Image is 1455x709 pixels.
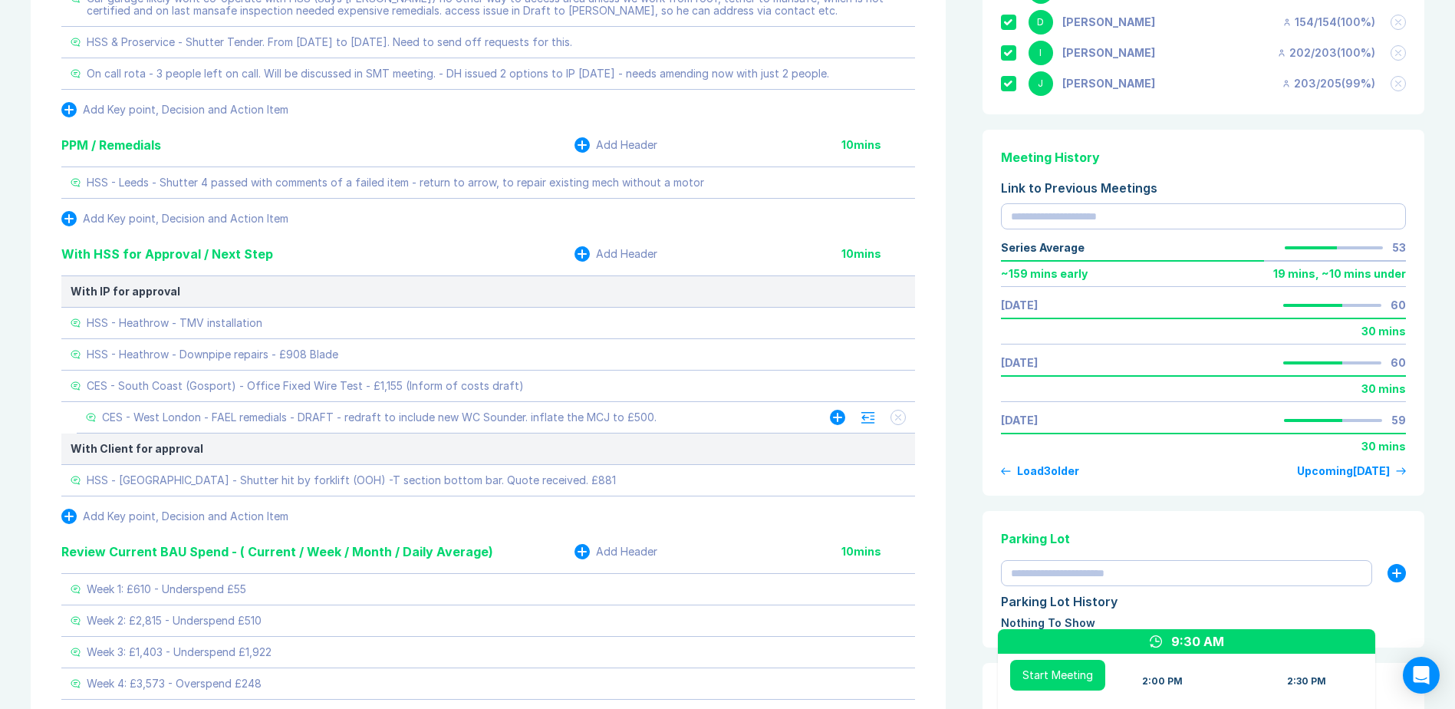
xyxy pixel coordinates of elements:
div: 30 mins [1361,383,1406,395]
div: HSS - [GEOGRAPHIC_DATA] - Shutter hit by forklift (OOH) -T section bottom bar. Quote received. £881 [87,474,616,486]
div: With IP for approval [71,285,906,298]
div: David Hayter [1062,16,1155,28]
div: 19 mins , ~ 10 mins under [1273,268,1406,280]
div: Series Average [1001,242,1085,254]
button: Load3older [1001,465,1079,477]
div: Meeting History [1001,148,1406,167]
div: HSS & Proservice - Shutter Tender. From [DATE] to [DATE]. Need to send off requests for this. [87,36,572,48]
div: Link to Previous Meetings [1001,179,1406,197]
div: J [1029,71,1053,96]
div: Add Key point, Decision and Action Item [83,213,288,225]
div: With Client for approval [71,443,906,455]
div: Parking Lot [1001,529,1406,548]
div: Review Current BAU Spend - ( Current / Week / Month / Daily Average) [61,542,493,561]
div: D [1029,10,1053,35]
button: Add Header [574,246,657,262]
button: Add Key point, Decision and Action Item [61,211,288,226]
div: 154 / 154 ( 100 %) [1282,16,1375,28]
div: Week 1: £610 - Underspend £55 [87,583,246,595]
button: Add Header [574,544,657,559]
div: Jonny Welbourn [1062,77,1155,90]
div: 59 [1391,414,1406,427]
div: 30 mins [1361,325,1406,338]
button: Add Key point, Decision and Action Item [61,102,288,117]
div: CES - West London - FAEL remedials - DRAFT - redraft to include new WC Sounder. inflate the MCJ t... [102,411,657,424]
div: Add Key point, Decision and Action Item [83,104,288,116]
div: Week 4: £3,573 - Overspend £248 [87,678,262,690]
div: PPM / Remedials [61,136,161,154]
div: Iain Parnell [1062,47,1155,59]
button: Add Header [574,137,657,153]
a: [DATE] [1001,414,1038,427]
div: 60 [1391,299,1406,312]
div: Load 3 older [1017,465,1079,477]
div: I [1029,41,1053,65]
div: Nothing To Show [1001,617,1406,629]
div: 60 [1391,357,1406,369]
div: Week 3: £1,403 - Underspend £1,922 [87,646,272,658]
div: ~ 159 mins early [1001,268,1088,280]
div: 9:30 AM [1171,632,1224,651]
div: Add Key point, Decision and Action Item [83,510,288,523]
div: HSS - Heathrow - TMV installation [87,317,262,329]
div: HSS - Leeds - Shutter 4 passed with comments of a failed item - return to arrow, to repair existi... [87,176,704,189]
div: CES - South Coast (Gosport) - Office Fixed Wire Test - £1,155 (Inform of costs draft) [87,380,524,392]
a: Upcoming[DATE] [1297,465,1406,477]
div: Add Header [596,139,657,151]
a: [DATE] [1001,299,1038,312]
div: Add Header [596,248,657,260]
a: [DATE] [1001,357,1038,369]
div: Add Header [596,546,657,558]
div: 10 mins [841,546,915,558]
div: 203 / 205 ( 99 %) [1282,77,1375,90]
div: 10 mins [841,139,915,151]
div: 30 mins [1361,440,1406,453]
div: 2:30 PM [1287,675,1326,688]
button: Add Key point, Decision and Action Item [61,509,288,524]
div: With HSS for Approval / Next Step [61,245,273,263]
div: Upcoming [DATE] [1297,465,1390,477]
div: HSS - Heathrow - Downpipe repairs - £908 Blade [87,348,338,361]
div: Parking Lot History [1001,592,1406,611]
div: 10 mins [841,248,915,260]
div: Week 2: £2,815 - Underspend £510 [87,615,262,627]
div: On call rota - 3 people left on call. Will be discussed in SMT meeting. - DH issued 2 options to ... [87,68,829,80]
button: Start Meeting [1010,660,1105,691]
div: 202 / 203 ( 100 %) [1277,47,1375,59]
div: 53 [1392,242,1406,254]
div: Open Intercom Messenger [1403,657,1440,694]
div: 2:00 PM [1142,675,1183,688]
